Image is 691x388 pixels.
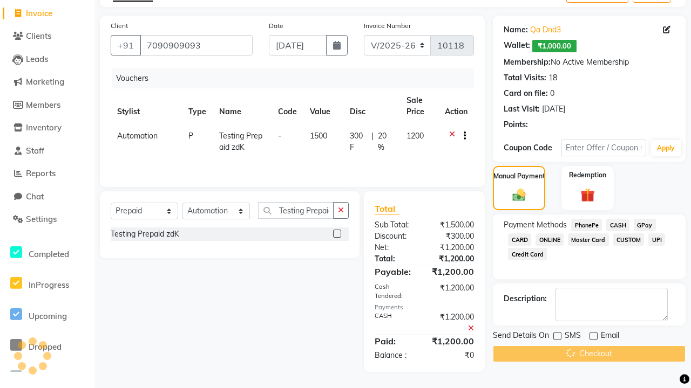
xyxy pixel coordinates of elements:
a: Marketing [3,76,92,88]
a: Chat [3,191,92,203]
div: Paid: [367,335,424,348]
a: Staff [3,145,92,157]
div: Vouchers [112,68,482,88]
a: Leads [3,53,92,66]
label: Client [111,21,128,31]
th: Action [438,88,474,124]
span: Automation [117,131,158,141]
div: Wallet: [504,40,530,52]
a: Settings [3,213,92,226]
span: | [371,130,374,153]
span: Inventory [26,122,62,133]
button: +91 [111,35,141,56]
div: Coupon Code [504,142,561,154]
span: Settings [26,214,57,224]
span: Marketing [26,77,64,87]
span: 300 F [350,130,368,153]
th: Name [213,88,272,124]
div: Total: [367,253,424,265]
span: Leads [26,54,48,64]
label: Date [269,21,283,31]
span: Chat [26,191,44,202]
span: - [278,131,281,141]
div: Description: [504,293,547,304]
div: ₹1,200.00 [424,253,482,265]
div: [DATE] [542,103,565,115]
label: Redemption [569,170,606,180]
a: Qa Dnd3 [530,24,561,36]
span: ₹1,000.00 [532,40,577,52]
span: 1200 [407,131,424,141]
span: GPay [634,219,656,231]
div: 0 [550,88,554,99]
span: 20 % [378,130,394,153]
div: Discount: [367,231,424,242]
th: Sale Price [400,88,438,124]
span: ONLINE [536,233,564,246]
div: Name: [504,24,528,36]
span: Clients [26,31,51,41]
th: Type [182,88,213,124]
div: ₹300.00 [424,231,482,242]
div: Sub Total: [367,219,424,231]
div: Total Visits: [504,72,546,84]
th: Value [303,88,343,124]
label: Manual Payment [493,171,545,181]
span: CASH [606,219,629,231]
span: Completed [29,249,69,259]
span: InProgress [29,280,69,290]
span: PhonePe [571,219,602,231]
div: ₹1,200.00 [424,282,482,301]
span: Email [601,330,619,343]
input: Search [258,202,334,219]
span: 1500 [310,131,327,141]
div: 18 [548,72,557,84]
div: Balance : [367,350,424,361]
div: ₹0 [424,350,482,361]
div: Payable: [367,265,424,278]
span: Upcoming [29,311,67,321]
span: Testing Prepaid zdK [219,131,262,152]
span: Reports [26,168,56,178]
img: _cash.svg [509,188,530,203]
span: UPI [648,233,665,246]
span: Invoice [26,8,52,18]
div: Card on file: [504,88,548,99]
span: SMS [565,330,581,343]
th: Disc [343,88,400,124]
div: Testing Prepaid zdK [111,228,179,240]
input: Enter Offer / Coupon Code [561,140,646,156]
th: Code [272,88,303,124]
th: Stylist [111,88,182,124]
div: ₹1,200.00 [424,335,482,348]
span: Members [26,100,60,110]
span: CUSTOM [613,233,645,246]
span: Credit Card [508,248,547,260]
input: Search by Name/Mobile/Email/Code [140,35,253,56]
div: ₹1,500.00 [424,219,482,231]
div: Payments [375,303,475,312]
div: Last Visit: [504,103,540,115]
div: CASH [367,311,424,334]
span: Payment Methods [504,219,567,231]
span: Total [375,203,399,214]
button: Apply [651,140,681,156]
div: Net: [367,242,424,253]
div: ₹1,200.00 [424,242,482,253]
a: Invoice [3,8,92,20]
img: _gift.svg [576,186,599,204]
a: Members [3,99,92,112]
label: Invoice Number [364,21,411,31]
div: Membership: [504,57,551,68]
a: Inventory [3,122,92,134]
td: P [182,124,213,160]
span: CARD [508,233,531,246]
div: No Active Membership [504,57,675,68]
span: Master Card [568,233,609,246]
div: Points: [504,119,528,130]
span: Staff [26,145,44,156]
span: Send Details On [493,330,549,343]
a: Clients [3,30,92,43]
div: Cash Tendered: [367,282,424,301]
a: Reports [3,168,92,180]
